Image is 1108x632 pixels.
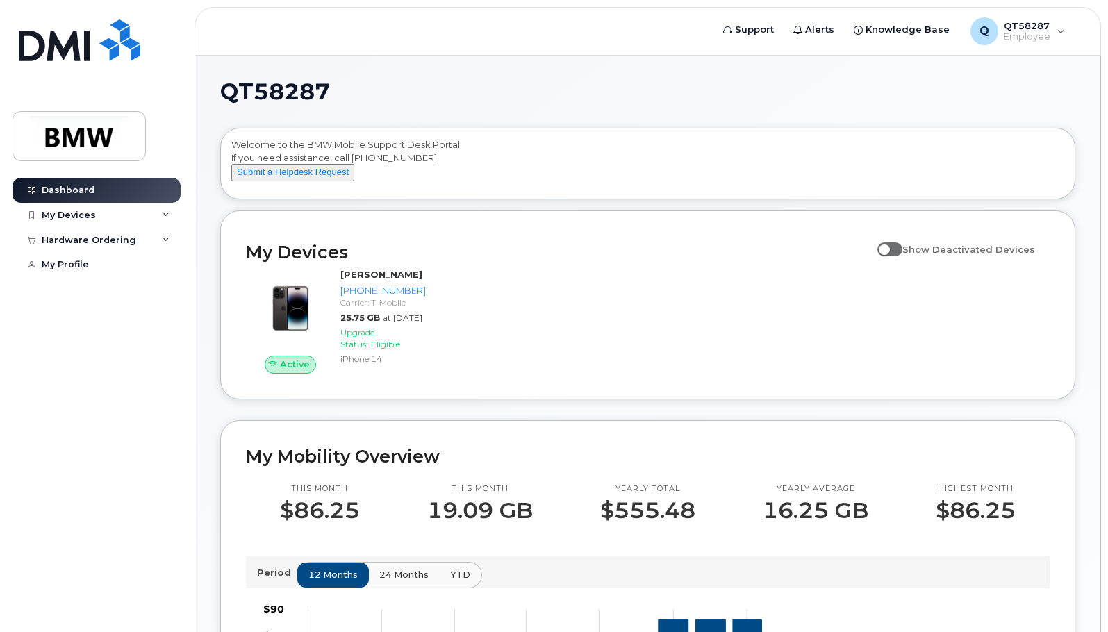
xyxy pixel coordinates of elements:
[427,483,533,494] p: This month
[450,568,470,581] span: YTD
[383,313,422,323] span: at [DATE]
[231,164,354,181] button: Submit a Helpdesk Request
[936,483,1016,494] p: Highest month
[220,81,330,102] span: QT58287
[340,327,374,349] span: Upgrade Status:
[340,297,429,308] div: Carrier: T-Mobile
[902,244,1035,255] span: Show Deactivated Devices
[371,339,400,349] span: Eligible
[427,498,533,523] p: 19.09 GB
[340,353,429,365] div: iPhone 14
[877,236,888,247] input: Show Deactivated Devices
[263,603,284,615] tspan: $90
[280,358,310,371] span: Active
[340,313,380,323] span: 25.75 GB
[340,284,429,297] div: [PHONE_NUMBER]
[600,483,695,494] p: Yearly total
[280,483,360,494] p: This month
[246,242,870,263] h2: My Devices
[763,498,868,523] p: 16.25 GB
[763,483,868,494] p: Yearly average
[257,566,297,579] p: Period
[246,268,434,374] a: Active[PERSON_NAME][PHONE_NUMBER]Carrier: T-Mobile25.75 GBat [DATE]Upgrade Status:EligibleiPhone 14
[231,166,354,177] a: Submit a Helpdesk Request
[231,138,1064,194] div: Welcome to the BMW Mobile Support Desk Portal If you need assistance, call [PHONE_NUMBER].
[936,498,1016,523] p: $86.25
[340,269,422,280] strong: [PERSON_NAME]
[280,498,360,523] p: $86.25
[379,568,429,581] span: 24 months
[600,498,695,523] p: $555.48
[246,446,1050,467] h2: My Mobility Overview
[257,275,324,342] img: image20231002-3703462-njx0qo.jpeg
